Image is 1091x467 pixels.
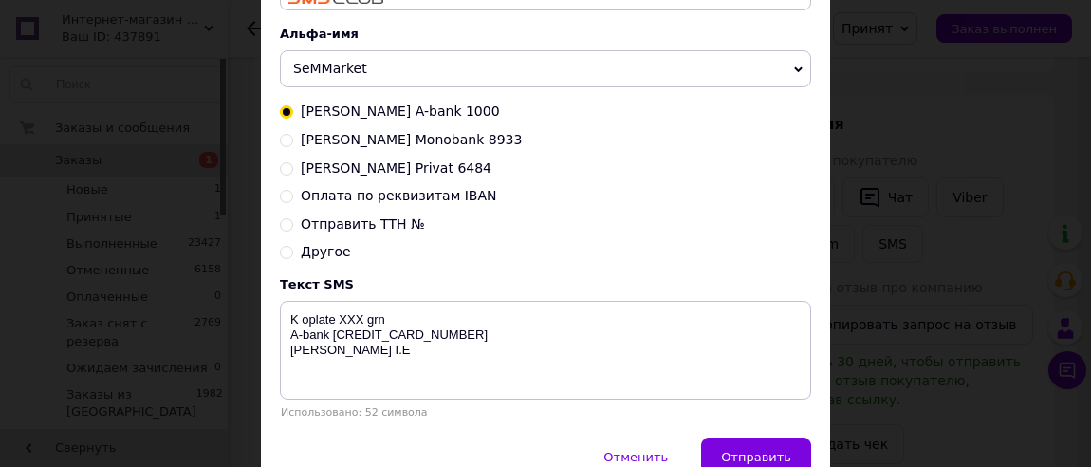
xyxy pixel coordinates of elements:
[301,188,496,203] span: Оплата по реквизитам IBAN
[280,27,359,41] span: Альфа-имя
[280,406,811,419] div: Использовано: 52 символа
[603,450,668,464] span: Отменить
[280,301,811,400] textarea: K oplate XXX grn A-bank [CREDIT_CARD_NUMBER] [PERSON_NAME] I.E
[301,103,500,119] span: [PERSON_NAME] A-bank 1000
[280,277,811,291] div: Текст SMS
[721,450,791,464] span: Отправить
[301,244,351,259] span: Другое
[301,216,425,232] span: Отправить ТТН №
[301,160,491,176] span: [PERSON_NAME] Privat 6484
[301,132,522,147] span: [PERSON_NAME] Monobank 8933
[293,61,367,76] span: SeMMarket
